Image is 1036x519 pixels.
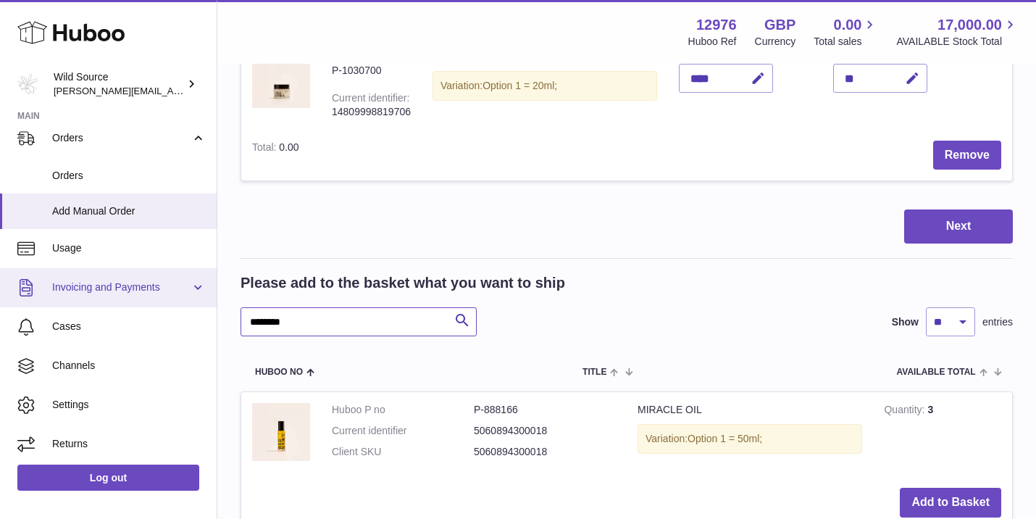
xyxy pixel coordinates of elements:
span: 0.00 [279,141,298,153]
span: AVAILABLE Stock Total [896,35,1019,49]
img: MIRACLE OIL [252,403,310,461]
span: Cases [52,320,206,333]
button: Next [904,209,1013,244]
dt: Current identifier [332,424,474,438]
a: Log out [17,465,199,491]
span: Usage [52,241,206,255]
div: Variation: [433,71,657,101]
div: Current identifier [332,92,409,107]
span: 0.00 [834,15,862,35]
dd: P-888166 [474,403,616,417]
a: 0.00 Total sales [814,15,878,49]
dt: Client SKU [332,445,474,459]
button: Add to Basket [900,488,1001,518]
span: Option 1 = 20ml; [483,80,557,91]
span: Invoicing and Payments [52,281,191,294]
td: MIRACLE OIL [627,392,873,477]
a: 17,000.00 AVAILABLE Stock Total [896,15,1019,49]
td: CLEANSING MELT [422,39,668,129]
img: kate@wildsource.co.uk [17,73,39,95]
div: P-1030700 [332,64,411,78]
label: Total [252,141,279,157]
strong: Quantity [884,404,927,419]
span: Add Manual Order [52,204,206,218]
span: Title [582,368,606,377]
strong: GBP [764,15,795,35]
div: Variation: [638,424,862,454]
div: 14809998819706 [332,105,411,119]
span: Orders [52,169,206,183]
span: Returns [52,437,206,451]
span: Channels [52,359,206,373]
span: Huboo no [255,368,303,377]
span: entries [982,315,1013,329]
div: Wild Source [54,70,184,98]
dd: 5060894300018 [474,445,616,459]
h2: Please add to the basket what you want to ship [241,273,565,293]
label: Show [892,315,919,329]
dd: 5060894300018 [474,424,616,438]
strong: 12976 [696,15,737,35]
span: AVAILABLE Total [897,368,976,377]
div: Currency [755,35,796,49]
span: Option 1 = 50ml; [688,433,762,444]
span: Orders [52,131,191,145]
button: Remove [933,141,1001,170]
span: 17,000.00 [937,15,1002,35]
td: 3 [873,392,1012,477]
img: CLEANSING MELT [252,50,310,108]
span: [PERSON_NAME][EMAIL_ADDRESS][DOMAIN_NAME] [54,85,291,96]
dt: Huboo P no [332,403,474,417]
span: Total sales [814,35,878,49]
div: Huboo Ref [688,35,737,49]
span: Settings [52,398,206,412]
